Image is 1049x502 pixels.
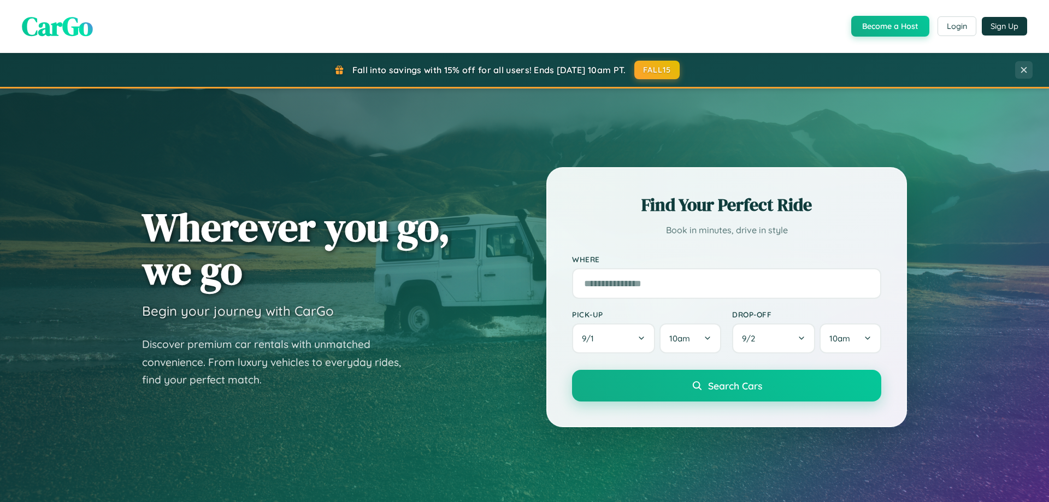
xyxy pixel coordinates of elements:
[572,323,655,353] button: 9/1
[142,205,450,292] h1: Wherever you go, we go
[659,323,721,353] button: 10am
[22,8,93,44] span: CarGo
[820,323,881,353] button: 10am
[572,193,881,217] h2: Find Your Perfect Ride
[938,16,976,36] button: Login
[708,380,762,392] span: Search Cars
[142,303,334,319] h3: Begin your journey with CarGo
[142,335,415,389] p: Discover premium car rentals with unmatched convenience. From luxury vehicles to everyday rides, ...
[572,370,881,401] button: Search Cars
[572,310,721,319] label: Pick-up
[352,64,626,75] span: Fall into savings with 15% off for all users! Ends [DATE] 10am PT.
[634,61,680,79] button: FALL15
[982,17,1027,36] button: Sign Up
[732,323,815,353] button: 9/2
[582,333,599,344] span: 9 / 1
[742,333,761,344] span: 9 / 2
[572,222,881,238] p: Book in minutes, drive in style
[669,333,690,344] span: 10am
[572,255,881,264] label: Where
[829,333,850,344] span: 10am
[732,310,881,319] label: Drop-off
[851,16,929,37] button: Become a Host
